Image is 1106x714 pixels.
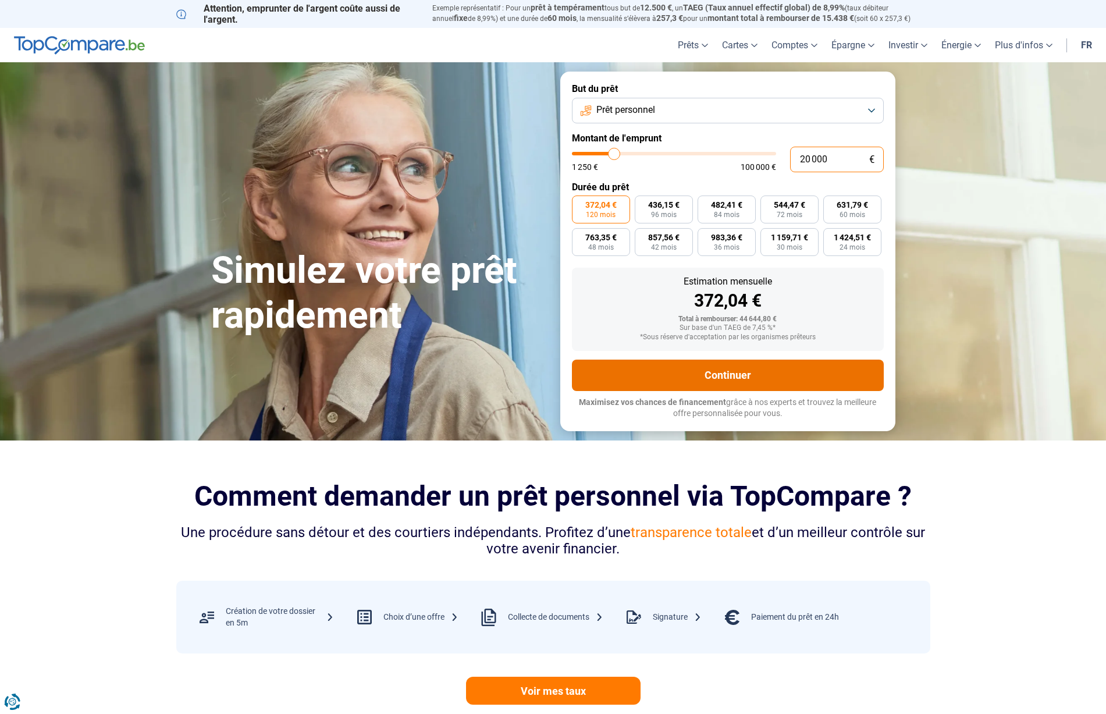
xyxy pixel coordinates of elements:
div: 372,04 € [581,292,874,310]
a: Comptes [764,28,824,62]
div: Signature [653,612,702,623]
img: TopCompare [14,36,145,55]
span: 36 mois [714,244,739,251]
span: 42 mois [651,244,677,251]
span: transparence totale [631,524,752,541]
span: 1 424,51 € [834,233,871,241]
div: Création de votre dossier en 5m [226,606,334,628]
span: 1 159,71 € [771,233,808,241]
span: Maximisez vos chances de financement [579,397,726,407]
span: 24 mois [840,244,865,251]
h1: Simulez votre prêt rapidement [211,248,546,338]
label: Montant de l'emprunt [572,133,884,144]
h2: Comment demander un prêt personnel via TopCompare ? [176,480,930,512]
span: 30 mois [777,244,802,251]
span: montant total à rembourser de 15.438 € [707,13,854,23]
label: But du prêt [572,83,884,94]
button: Prêt personnel [572,98,884,123]
span: 482,41 € [711,201,742,209]
p: Attention, emprunter de l'argent coûte aussi de l'argent. [176,3,418,25]
a: Investir [881,28,934,62]
span: 120 mois [586,211,616,218]
a: Épargne [824,28,881,62]
span: € [869,155,874,165]
div: Estimation mensuelle [581,277,874,286]
p: Exemple représentatif : Pour un tous but de , un (taux débiteur annuel de 8,99%) et une durée de ... [432,3,930,24]
a: fr [1074,28,1099,62]
span: Prêt personnel [596,104,655,116]
span: 12.500 € [640,3,672,12]
a: Plus d'infos [988,28,1059,62]
span: 60 mois [547,13,577,23]
span: prêt à tempérament [531,3,604,12]
span: 60 mois [840,211,865,218]
div: Total à rembourser: 44 644,80 € [581,315,874,324]
span: 1 250 € [572,163,598,171]
span: 983,36 € [711,233,742,241]
label: Durée du prêt [572,182,884,193]
span: 96 mois [651,211,677,218]
a: Prêts [671,28,715,62]
span: 48 mois [588,244,614,251]
span: 857,56 € [648,233,680,241]
p: grâce à nos experts et trouvez la meilleure offre personnalisée pour vous. [572,397,884,420]
div: Sur base d'un TAEG de 7,45 %* [581,324,874,332]
span: fixe [454,13,468,23]
span: 544,47 € [774,201,805,209]
a: Énergie [934,28,988,62]
span: 72 mois [777,211,802,218]
span: 763,35 € [585,233,617,241]
span: 100 000 € [741,163,776,171]
span: 372,04 € [585,201,617,209]
span: 631,79 € [837,201,868,209]
div: Choix d’une offre [383,612,458,623]
a: Voir mes taux [466,677,641,705]
span: 436,15 € [648,201,680,209]
span: TAEG (Taux annuel effectif global) de 8,99% [683,3,845,12]
div: Collecte de documents [508,612,603,623]
a: Cartes [715,28,764,62]
button: Continuer [572,360,884,391]
span: 257,3 € [656,13,683,23]
span: 84 mois [714,211,739,218]
div: *Sous réserve d'acceptation par les organismes prêteurs [581,333,874,342]
div: Paiement du prêt en 24h [751,612,839,623]
div: Une procédure sans détour et des courtiers indépendants. Profitez d’une et d’un meilleur contrôle... [176,524,930,558]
